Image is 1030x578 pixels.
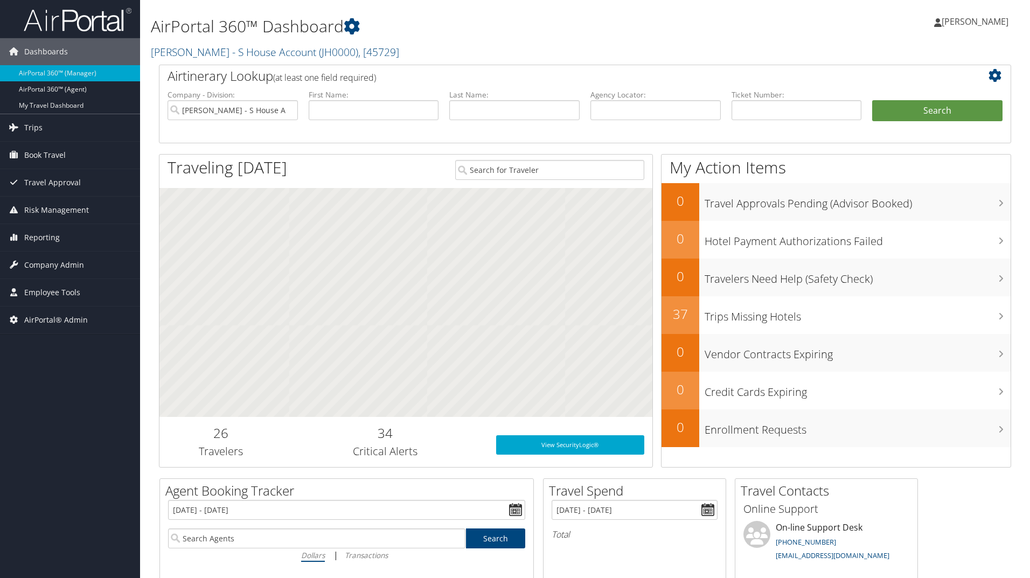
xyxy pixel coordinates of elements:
img: airportal-logo.png [24,7,131,32]
a: [PERSON_NAME] [934,5,1019,38]
a: [EMAIL_ADDRESS][DOMAIN_NAME] [776,551,889,560]
span: (at least one field required) [273,72,376,83]
a: 0Travel Approvals Pending (Advisor Booked) [662,183,1011,221]
button: Search [872,100,1003,122]
h2: Agent Booking Tracker [165,482,533,500]
a: 0Hotel Payment Authorizations Failed [662,221,1011,259]
span: ( JH0000 ) [319,45,358,59]
h3: Travelers [168,444,275,459]
a: View SecurityLogic® [496,435,644,455]
a: Search [466,528,526,548]
a: 0Vendor Contracts Expiring [662,334,1011,372]
h2: 26 [168,424,275,442]
h2: 0 [662,380,699,399]
h2: 34 [291,424,480,442]
i: Dollars [301,550,325,560]
div: | [168,548,525,562]
h3: Online Support [743,502,909,517]
h3: Hotel Payment Authorizations Failed [705,228,1011,249]
li: On-line Support Desk [738,521,915,565]
a: 37Trips Missing Hotels [662,296,1011,334]
h3: Enrollment Requests [705,417,1011,437]
h2: Airtinerary Lookup [168,67,931,85]
h2: 0 [662,418,699,436]
span: Reporting [24,224,60,251]
h3: Credit Cards Expiring [705,379,1011,400]
h3: Critical Alerts [291,444,480,459]
span: Company Admin [24,252,84,278]
label: Company - Division: [168,89,298,100]
i: Transactions [345,550,388,560]
label: Last Name: [449,89,580,100]
a: 0Credit Cards Expiring [662,372,1011,409]
span: Risk Management [24,197,89,224]
a: [PERSON_NAME] - S House Account [151,45,399,59]
label: First Name: [309,89,439,100]
span: Trips [24,114,43,141]
span: AirPortal® Admin [24,307,88,333]
span: [PERSON_NAME] [942,16,1008,27]
h1: My Action Items [662,156,1011,179]
h2: 0 [662,229,699,248]
input: Search for Traveler [455,160,644,180]
h2: Travel Spend [549,482,726,500]
h3: Travelers Need Help (Safety Check) [705,266,1011,287]
span: Travel Approval [24,169,81,196]
h2: 0 [662,343,699,361]
input: Search Agents [168,528,465,548]
span: Employee Tools [24,279,80,306]
a: 0Enrollment Requests [662,409,1011,447]
h2: Travel Contacts [741,482,917,500]
span: , [ 45729 ] [358,45,399,59]
h3: Travel Approvals Pending (Advisor Booked) [705,191,1011,211]
h2: 0 [662,192,699,210]
a: 0Travelers Need Help (Safety Check) [662,259,1011,296]
h2: 0 [662,267,699,285]
h6: Total [552,528,718,540]
h1: AirPortal 360™ Dashboard [151,15,730,38]
h1: Traveling [DATE] [168,156,287,179]
h3: Vendor Contracts Expiring [705,342,1011,362]
span: Book Travel [24,142,66,169]
h2: 37 [662,305,699,323]
a: [PHONE_NUMBER] [776,537,836,547]
span: Dashboards [24,38,68,65]
h3: Trips Missing Hotels [705,304,1011,324]
label: Agency Locator: [590,89,721,100]
label: Ticket Number: [732,89,862,100]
